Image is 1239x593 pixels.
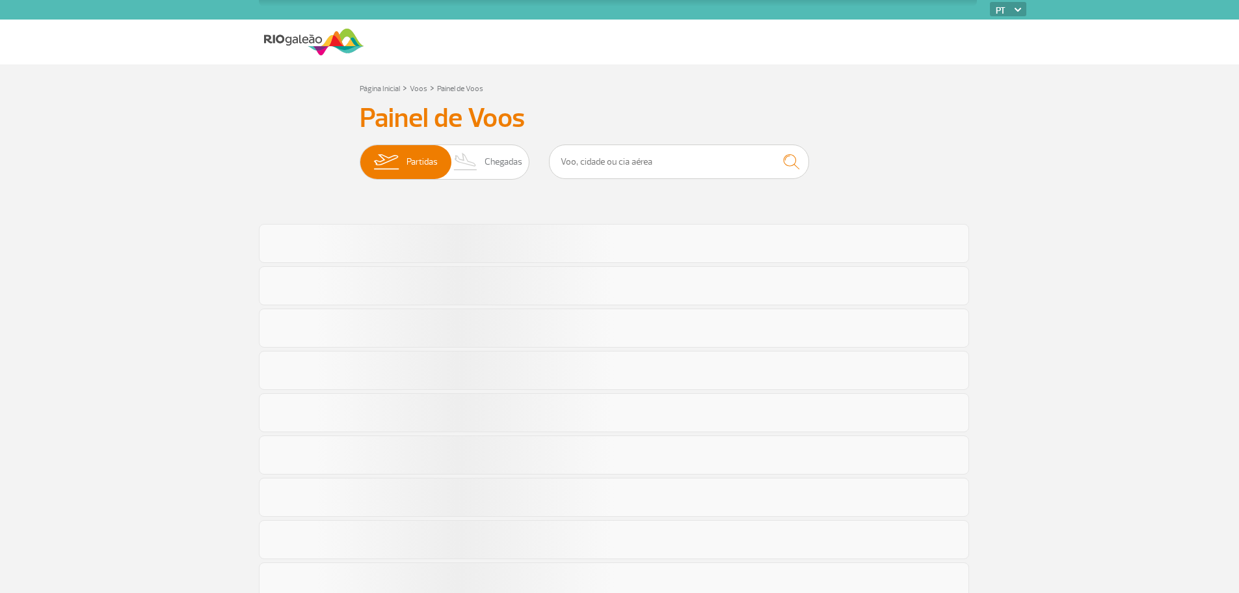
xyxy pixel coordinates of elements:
span: Partidas [406,145,438,179]
img: slider-desembarque [447,145,485,179]
a: Painel de Voos [437,84,483,94]
a: Voos [410,84,427,94]
a: > [403,80,407,95]
span: Chegadas [485,145,522,179]
a: > [430,80,434,95]
img: slider-embarque [366,145,406,179]
input: Voo, cidade ou cia aérea [549,145,809,179]
h3: Painel de Voos [360,102,880,135]
a: Página Inicial [360,84,400,94]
